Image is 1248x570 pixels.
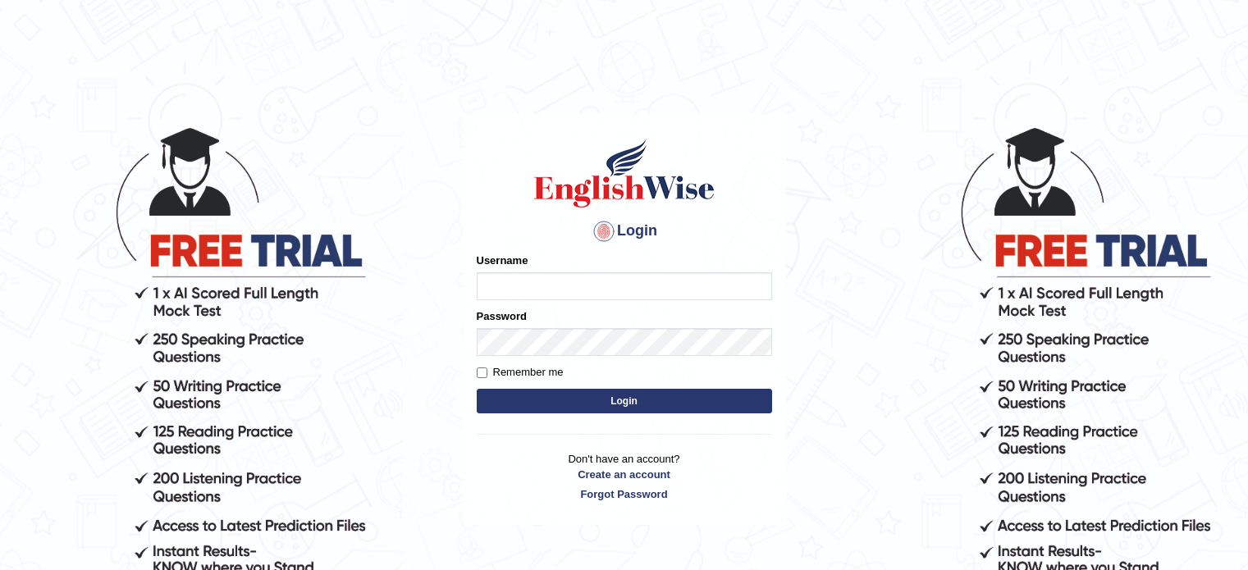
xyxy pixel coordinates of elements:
a: Forgot Password [477,486,772,502]
label: Username [477,253,528,268]
a: Create an account [477,467,772,482]
h4: Login [477,218,772,244]
label: Password [477,308,527,324]
label: Remember me [477,364,564,381]
p: Don't have an account? [477,451,772,502]
img: Logo of English Wise sign in for intelligent practice with AI [531,136,718,210]
button: Login [477,389,772,413]
input: Remember me [477,367,487,378]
